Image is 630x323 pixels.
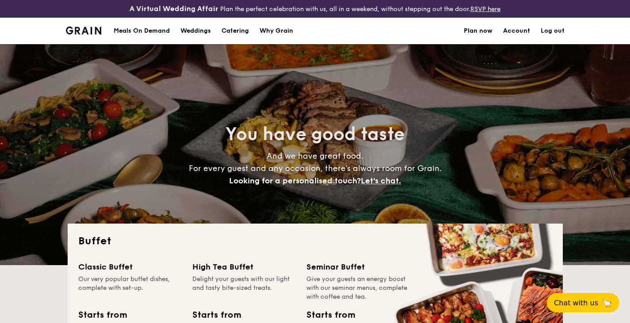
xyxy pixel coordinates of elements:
span: 🦙 [602,298,612,308]
h1: Catering [221,18,249,44]
span: Let's chat. [361,176,401,186]
div: Starts from [78,308,126,322]
div: Starts from [306,308,355,322]
span: And we have great food. For every guest and any occasion, there’s always room for Grain. [189,151,442,186]
div: High Tea Buffet [192,261,296,273]
h2: Buffet [78,234,552,248]
div: Starts from [192,308,241,322]
div: Give your guests an energy boost with our seminar menus, complete with coffee and tea. [306,275,410,301]
a: Logotype [66,27,102,34]
a: Catering [216,18,254,44]
a: Plan now [464,18,493,44]
img: Grain [66,27,102,34]
div: Plan the perfect celebration with us, all in a weekend, without stepping out the door. [105,4,525,14]
div: Delight your guests with our light and tasty bite-sized treats. [192,275,296,301]
span: Chat with us [554,299,598,307]
div: Why Grain [260,18,293,44]
span: You have good taste [225,124,405,145]
a: Account [503,18,530,44]
span: Looking for a personalised touch? [229,176,361,186]
a: Meals On Demand [108,18,175,44]
div: Weddings [180,18,211,44]
div: Meals On Demand [114,18,170,44]
button: Chat with us🦙 [547,293,619,312]
div: Classic Buffet [78,261,182,273]
h4: A Virtual Wedding Affair [130,4,218,14]
a: Why Grain [254,18,298,44]
a: RSVP here [470,5,500,13]
a: Log out [541,18,565,44]
a: Weddings [175,18,216,44]
div: Seminar Buffet [306,261,410,273]
div: Our very popular buffet dishes, complete with set-up. [78,275,182,301]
